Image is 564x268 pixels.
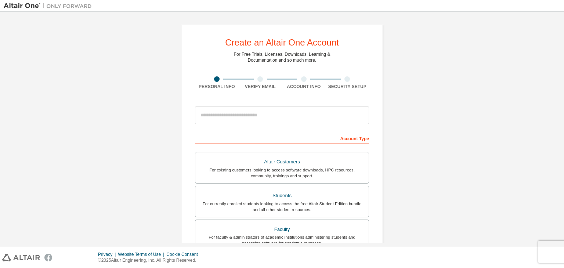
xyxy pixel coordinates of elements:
[239,84,282,90] div: Verify Email
[225,38,339,47] div: Create an Altair One Account
[326,84,369,90] div: Security Setup
[4,2,95,10] img: Altair One
[200,191,364,201] div: Students
[200,201,364,213] div: For currently enrolled students looking to access the free Altair Student Edition bundle and all ...
[118,251,166,257] div: Website Terms of Use
[2,254,40,261] img: altair_logo.svg
[282,84,326,90] div: Account Info
[195,132,369,144] div: Account Type
[200,157,364,167] div: Altair Customers
[98,251,118,257] div: Privacy
[98,257,202,264] p: © 2025 Altair Engineering, Inc. All Rights Reserved.
[200,167,364,179] div: For existing customers looking to access software downloads, HPC resources, community, trainings ...
[200,234,364,246] div: For faculty & administrators of academic institutions administering students and accessing softwa...
[195,84,239,90] div: Personal Info
[166,251,202,257] div: Cookie Consent
[234,51,330,63] div: For Free Trials, Licenses, Downloads, Learning & Documentation and so much more.
[200,224,364,235] div: Faculty
[44,254,52,261] img: facebook.svg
